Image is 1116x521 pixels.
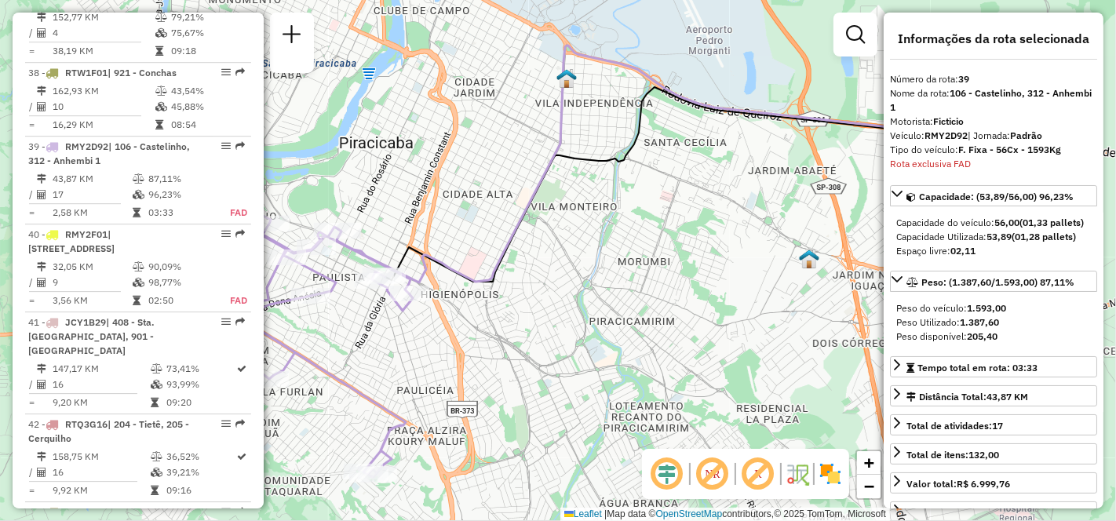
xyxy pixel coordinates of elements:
[52,117,155,133] td: 16,29 KM
[28,43,36,59] td: =
[604,508,607,519] span: |
[987,391,1028,403] span: 43,87 KM
[896,315,1091,330] div: Peso Utilizado:
[890,295,1097,350] div: Peso: (1.387,60/1.593,00) 87,11%
[968,129,1042,141] span: | Jornada:
[37,380,46,389] i: Total de Atividades
[37,468,46,477] i: Total de Atividades
[28,293,36,308] td: =
[28,316,155,356] span: | 408 - Sta. [GEOGRAPHIC_DATA], 901 - [GEOGRAPHIC_DATA]
[170,25,245,41] td: 75,67%
[52,99,155,115] td: 10
[890,72,1097,86] div: Número da rota:
[238,364,247,373] i: Rota otimizada
[221,507,231,516] em: Opções
[694,455,731,493] span: Exibir NR
[151,364,162,373] i: % de utilização do peso
[906,506,1018,520] div: Jornada Motorista: 09:20
[238,452,247,461] i: Rota otimizada
[896,230,1091,244] div: Capacidade Utilizada:
[213,205,248,220] td: FAD
[235,317,245,326] em: Rota exportada
[37,86,46,96] i: Distância Total
[987,231,1012,242] strong: 53,89
[28,418,189,444] span: 42 -
[235,507,245,516] em: Rota exportada
[155,13,167,22] i: % de utilização do peso
[28,228,115,254] span: 40 -
[155,86,167,96] i: % de utilização do peso
[170,99,245,115] td: 45,88%
[28,418,189,444] span: | 204 - Tietê, 205 - Cerquilho
[52,449,150,465] td: 158,75 KM
[52,187,132,202] td: 17
[556,68,577,89] img: UDC Light Armazém Piracicaba
[151,398,159,407] i: Tempo total em rota
[864,453,874,472] span: +
[890,185,1097,206] a: Capacidade: (53,89/56,00) 96,23%
[28,140,190,166] span: | 106 - Castelinho, 312 - Anhembi 1
[65,228,108,240] span: RMY2F01
[170,43,245,59] td: 09:18
[28,465,36,480] td: /
[958,73,969,85] strong: 39
[133,278,144,287] i: % de utilização da cubagem
[37,102,46,111] i: Total de Atividades
[1012,231,1076,242] strong: (01,28 pallets)
[52,43,155,59] td: 38,19 KM
[221,419,231,428] em: Opções
[65,418,108,430] span: RTQ3G16
[890,356,1097,377] a: Tempo total em rota: 03:33
[739,455,777,493] span: Exibir rótulo
[933,115,964,127] strong: Ficticio
[890,143,1097,157] div: Tipo do veículo:
[52,9,155,25] td: 152,77 KM
[28,140,190,166] span: 39 -
[564,508,602,519] a: Leaflet
[648,455,686,493] span: Ocultar deslocamento
[235,67,245,77] em: Rota exportada
[890,385,1097,406] a: Distância Total:43,87 KM
[28,483,36,498] td: =
[840,19,871,50] a: Exibir filtros
[37,174,46,184] i: Distância Total
[28,187,36,202] td: /
[170,9,245,25] td: 79,21%
[857,451,881,475] a: Zoom in
[890,31,1097,46] h4: Informações da rota selecionada
[166,361,236,377] td: 73,41%
[148,293,213,308] td: 02:50
[148,187,213,202] td: 96,23%
[221,317,231,326] em: Opções
[52,377,150,392] td: 16
[151,468,162,477] i: % de utilização da cubagem
[52,171,132,187] td: 43,87 KM
[155,102,167,111] i: % de utilização da cubagem
[276,19,308,54] a: Nova sessão e pesquisa
[857,475,881,498] a: Zoom out
[921,276,1074,288] span: Peso: (1.387,60/1.593,00) 87,11%
[170,117,245,133] td: 08:54
[925,129,968,141] strong: RMY2D92
[950,245,976,257] strong: 02,11
[28,99,36,115] td: /
[52,293,132,308] td: 3,56 KM
[52,483,150,498] td: 9,92 KM
[896,302,1006,314] span: Peso do veículo:
[1010,129,1042,141] strong: Padrão
[52,25,155,41] td: 4
[890,443,1097,465] a: Total de itens:132,00
[221,141,231,151] em: Opções
[37,452,46,461] i: Distância Total
[890,87,1092,113] strong: 106 - Castelinho, 312 - Anhembi 1
[560,508,890,521] div: Map data © contributors,© 2025 TomTom, Microsoft
[52,395,150,410] td: 9,20 KM
[151,452,162,461] i: % de utilização do peso
[37,278,46,287] i: Total de Atividades
[151,380,162,389] i: % de utilização da cubagem
[221,67,231,77] em: Opções
[896,330,1091,344] div: Peso disponível:
[155,46,163,56] i: Tempo total em rota
[37,190,46,199] i: Total de Atividades
[65,67,108,78] span: RTW1F01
